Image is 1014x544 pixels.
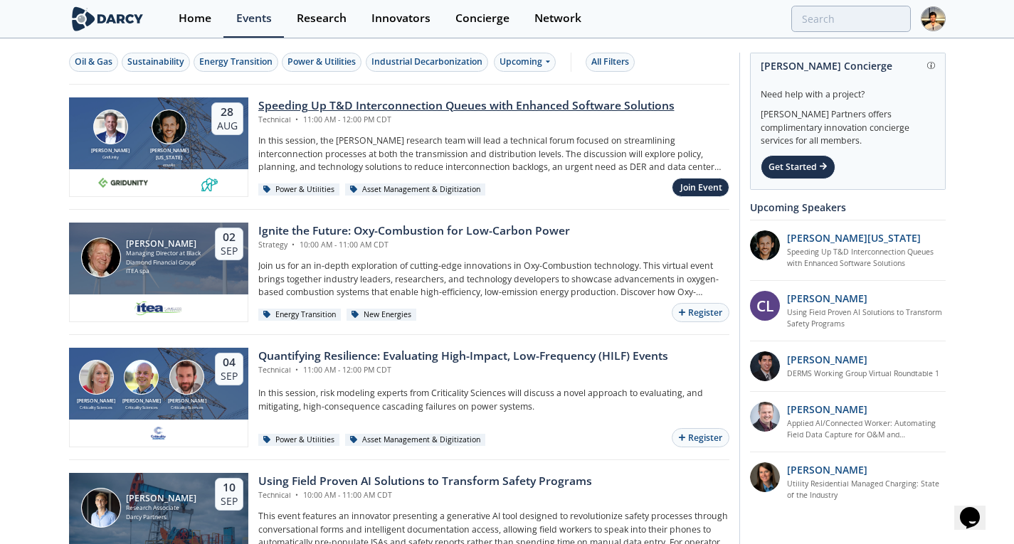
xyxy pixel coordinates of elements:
div: Asset Management & Digitization [345,434,486,447]
p: [PERSON_NAME] [787,402,867,417]
div: Energy Transition [258,309,342,321]
div: GridUnity [88,154,132,160]
img: e2203200-5b7a-4eed-a60e-128142053302 [134,299,184,316]
div: Get Started [761,155,835,179]
p: Join us for an in-depth exploration of cutting-edge innovations in Oxy-Combustion technology. Thi... [258,260,729,299]
a: Susan Ginsburg [PERSON_NAME] Criticality Sciences Ben Ruddell [PERSON_NAME] Criticality Sciences ... [69,348,729,447]
a: Patrick Imeson [PERSON_NAME] Managing Director at Black Diamond Financial Group ITEA spa 02 Sep I... [69,223,729,322]
div: Energy Transition [199,55,273,68]
div: [PERSON_NAME] Partners offers complimentary innovation concierge services for all members. [761,101,935,148]
div: Sep [221,370,238,383]
div: Darcy Partners [126,513,196,522]
img: 1b183925-147f-4a47-82c9-16eeeed5003c [750,230,780,260]
button: Sustainability [122,53,190,72]
a: Speeding Up T&D Interconnection Queues with Enhanced Software Solutions [787,247,946,270]
img: Juan Mayol [81,488,121,528]
span: • [293,490,301,500]
p: [PERSON_NAME] [787,462,867,477]
div: [PERSON_NAME] [126,239,202,249]
div: Home [179,13,211,24]
div: CL [750,291,780,321]
a: Utility Residential Managed Charging: State of the Industry [787,479,946,501]
div: 04 [221,356,238,370]
input: Advanced Search [791,6,911,32]
div: Asset Management & Digitization [345,183,486,196]
div: [PERSON_NAME] [88,147,132,155]
img: 336b6de1-6040-4323-9c13-5718d9811639 [201,174,218,191]
div: Power & Utilities [287,55,356,68]
a: Brian Fitzsimons [PERSON_NAME] GridUnity Luigi Montana [PERSON_NAME][US_STATE] envelio 28 Aug Spe... [69,97,729,197]
div: Network [534,13,581,24]
img: Profile [921,6,946,31]
button: Register [672,303,729,322]
div: Innovators [371,13,431,24]
div: Ignite the Future: Oxy-Combustion for Low-Carbon Power [258,223,570,240]
button: All Filters [586,53,635,72]
div: Technical 11:00 AM - 12:00 PM CDT [258,114,675,126]
button: Join Event [672,178,729,197]
div: Strategy 10:00 AM - 11:00 AM CDT [258,240,570,251]
a: DERMS Working Group Virtual Roundtable 1 [787,368,939,380]
div: [PERSON_NAME] [119,398,164,405]
img: 10e008b0-193f-493d-a134-a0520e334597 [98,174,148,191]
div: [PERSON_NAME] [74,398,120,405]
button: Energy Transition [194,53,278,72]
p: [PERSON_NAME] [787,291,867,306]
div: Sep [221,245,238,257]
div: 28 [217,105,238,119]
img: 257d1208-f7de-4aa6-9675-f79dcebd2004 [750,402,780,432]
img: Patrick Imeson [81,238,121,277]
div: Events [236,13,272,24]
div: Power & Utilities [258,183,340,196]
div: [PERSON_NAME] Concierge [761,53,935,78]
button: Industrial Decarbonization [366,53,488,72]
div: Power & Utilities [258,434,340,447]
div: Need help with a project? [761,78,935,101]
img: 47e0ea7c-5f2f-49e4-bf12-0fca942f69fc [750,351,780,381]
span: • [293,365,301,375]
div: Using Field Proven AI Solutions to Transform Safety Programs [258,473,592,490]
a: Using Field Proven AI Solutions to Transform Safety Programs [787,307,946,330]
span: • [290,240,297,250]
button: Power & Utilities [282,53,361,72]
div: Upcoming Speakers [750,195,946,220]
p: In this session, risk modeling experts from Criticality Sciences will discuss a novel approach to... [258,387,729,413]
div: Technical 10:00 AM - 11:00 AM CDT [258,490,592,501]
div: Research Associate [126,503,196,513]
div: New Energies [347,309,417,321]
div: Upcoming [494,53,556,72]
img: Ben Ruddell [124,360,159,395]
div: All Filters [591,55,629,68]
div: Criticality Sciences [119,405,164,410]
div: 10 [221,481,238,495]
div: Managing Director at Black Diamond Financial Group [126,249,202,267]
p: [PERSON_NAME][US_STATE] [787,230,921,245]
button: Oil & Gas [69,53,118,72]
img: logo-wide.svg [69,6,147,31]
div: Criticality Sciences [164,405,210,410]
img: Luigi Montana [152,110,186,144]
p: [PERSON_NAME] [787,352,867,367]
img: 9804e1aa-b645-4108-89ee-b22e9a5facc1 [750,462,780,492]
div: Oil & Gas [75,55,112,68]
div: Speeding Up T&D Interconnection Queues with Enhanced Software Solutions [258,97,675,114]
div: ITEA spa [126,267,202,276]
div: [PERSON_NAME] [126,494,196,503]
img: f59c13b7-8146-4c0f-b540-69d0cf6e4c34 [149,425,167,442]
p: In this session, the [PERSON_NAME] research team will lead a technical forum focused on streamlin... [258,134,729,174]
div: Sustainability [127,55,184,68]
div: Sep [221,495,238,508]
iframe: chat widget [954,487,1000,530]
button: Register [672,428,729,447]
img: Susan Ginsburg [79,360,114,395]
div: Technical 11:00 AM - 12:00 PM CDT [258,365,668,376]
img: information.svg [927,62,935,70]
div: Quantifying Resilience: Evaluating High-Impact, Low-Frequency (HILF) Events [258,348,668,365]
div: Join Event [680,181,722,194]
div: envelio [147,162,191,168]
span: • [293,114,301,124]
div: Research [297,13,347,24]
div: Industrial Decarbonization [371,55,482,68]
div: 02 [221,230,238,245]
img: Brian Fitzsimons [93,110,128,144]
